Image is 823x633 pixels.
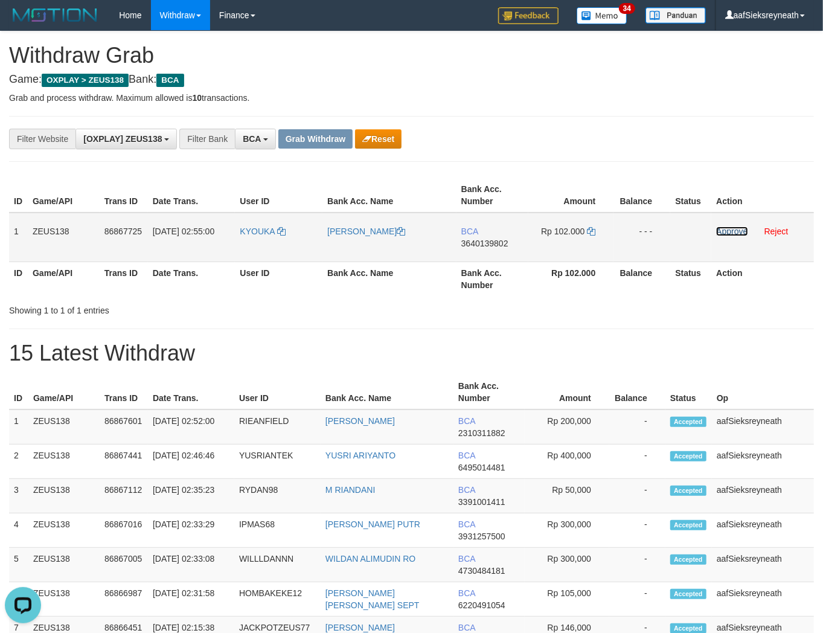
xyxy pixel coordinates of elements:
[234,582,321,617] td: HOMBAKEKE12
[243,134,261,144] span: BCA
[42,74,129,87] span: OXPLAY > ZEUS138
[712,513,814,548] td: aafSieksreyneath
[234,548,321,582] td: WILLLDANNN
[498,7,559,24] img: Feedback.jpg
[100,548,148,582] td: 86867005
[234,410,321,445] td: RIEANFIELD
[148,178,235,213] th: Date Trans.
[670,486,706,496] span: Accepted
[461,239,508,248] span: Copy 3640139802 to clipboard
[670,417,706,427] span: Accepted
[609,513,665,548] td: -
[9,513,28,548] td: 4
[9,262,28,296] th: ID
[325,588,420,610] a: [PERSON_NAME] [PERSON_NAME] SEPT
[716,227,748,236] a: Approve
[235,178,322,213] th: User ID
[100,582,148,617] td: 86866987
[327,227,405,236] a: [PERSON_NAME]
[321,375,453,410] th: Bank Acc. Name
[28,410,100,445] td: ZEUS138
[240,227,275,236] span: KYOUKA
[461,227,478,236] span: BCA
[9,548,28,582] td: 5
[712,445,814,479] td: aafSieksreyneath
[528,178,614,213] th: Amount
[234,479,321,513] td: RYDAN98
[670,178,711,213] th: Status
[711,178,814,213] th: Action
[235,262,322,296] th: User ID
[325,451,395,460] a: YUSRI ARIYANTO
[587,227,595,236] a: Copy 102000 to clipboard
[325,485,375,495] a: M RIANDANI
[458,416,475,426] span: BCA
[9,178,28,213] th: ID
[148,513,234,548] td: [DATE] 02:33:29
[525,375,609,410] th: Amount
[234,375,321,410] th: User ID
[670,451,706,461] span: Accepted
[619,3,635,14] span: 34
[670,554,706,565] span: Accepted
[104,227,142,236] span: 86867725
[458,463,505,472] span: Copy 6495014481 to clipboard
[456,178,528,213] th: Bank Acc. Number
[153,227,214,236] span: [DATE] 02:55:00
[456,262,528,296] th: Bank Acc. Number
[458,566,505,576] span: Copy 4730484181 to clipboard
[458,519,475,529] span: BCA
[240,227,285,236] a: KYOUKA
[28,445,100,479] td: ZEUS138
[613,262,670,296] th: Balance
[577,7,627,24] img: Button%20Memo.svg
[75,129,177,149] button: [OXPLAY] ZEUS138
[764,227,789,236] a: Reject
[645,7,706,24] img: panduan.png
[325,519,420,529] a: [PERSON_NAME] PUTR
[355,129,402,149] button: Reset
[9,445,28,479] td: 2
[528,262,614,296] th: Rp 102.000
[9,410,28,445] td: 1
[712,375,814,410] th: Op
[458,588,475,598] span: BCA
[28,213,100,262] td: ZEUS138
[148,445,234,479] td: [DATE] 02:46:46
[325,623,395,632] a: [PERSON_NAME]
[525,445,609,479] td: Rp 400,000
[28,548,100,582] td: ZEUS138
[100,410,148,445] td: 86867601
[613,213,670,262] td: - - -
[453,375,525,410] th: Bank Acc. Number
[9,375,28,410] th: ID
[9,479,28,513] td: 3
[9,341,814,365] h1: 15 Latest Withdraw
[156,74,184,87] span: BCA
[525,479,609,513] td: Rp 50,000
[278,129,353,149] button: Grab Withdraw
[609,548,665,582] td: -
[541,227,584,236] span: Rp 102.000
[525,513,609,548] td: Rp 300,000
[525,410,609,445] td: Rp 200,000
[148,548,234,582] td: [DATE] 02:33:08
[712,548,814,582] td: aafSieksreyneath
[9,129,75,149] div: Filter Website
[9,300,334,316] div: Showing 1 to 1 of 1 entries
[28,178,100,213] th: Game/API
[148,375,234,410] th: Date Trans.
[148,262,235,296] th: Date Trans.
[235,129,276,149] button: BCA
[179,129,235,149] div: Filter Bank
[234,445,321,479] td: YUSRIANTEK
[609,582,665,617] td: -
[670,262,711,296] th: Status
[458,554,475,564] span: BCA
[100,262,148,296] th: Trans ID
[458,532,505,541] span: Copy 3931257500 to clipboard
[670,589,706,599] span: Accepted
[322,262,456,296] th: Bank Acc. Name
[712,479,814,513] td: aafSieksreyneath
[100,479,148,513] td: 86867112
